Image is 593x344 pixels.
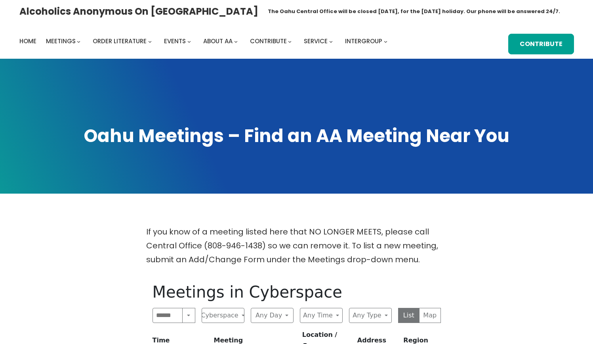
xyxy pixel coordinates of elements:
a: Contribute [508,34,574,54]
button: Search [182,308,195,323]
a: Alcoholics Anonymous on [GEOGRAPHIC_DATA] [19,3,258,20]
button: Map [419,308,441,323]
button: Intergroup submenu [384,39,387,43]
h1: Meetings in Cyberspace [153,283,441,302]
h1: The Oahu Central Office will be closed [DATE], for the [DATE] holiday. Our phone will be answered... [268,8,560,15]
span: Order Literature [93,37,147,45]
button: Any Type [349,308,392,323]
span: Meetings [46,37,76,45]
span: Service [304,37,328,45]
span: Events [164,37,186,45]
button: About AA submenu [234,39,238,43]
a: Contribute [250,36,287,47]
button: List [398,308,420,323]
button: Service submenu [329,39,333,43]
a: Service [304,36,328,47]
span: Intergroup [345,37,382,45]
nav: Intergroup [19,36,390,47]
h1: Oahu Meetings – Find an AA Meeting Near You [19,124,574,148]
a: About AA [203,36,233,47]
span: Contribute [250,37,287,45]
span: Home [19,37,36,45]
button: Meetings submenu [77,39,80,43]
span: About AA [203,37,233,45]
p: If you know of a meeting listed here that NO LONGER MEETS, please call Central Office (808-946-14... [146,225,447,267]
a: Intergroup [345,36,382,47]
a: Events [164,36,186,47]
input: Search [153,308,183,323]
button: Any Day [251,308,294,323]
button: Events submenu [187,39,191,43]
button: Any Time [300,308,343,323]
button: Cyberspace [202,308,244,323]
button: Order Literature submenu [148,39,152,43]
a: Home [19,36,36,47]
button: Contribute submenu [288,39,292,43]
a: Meetings [46,36,76,47]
